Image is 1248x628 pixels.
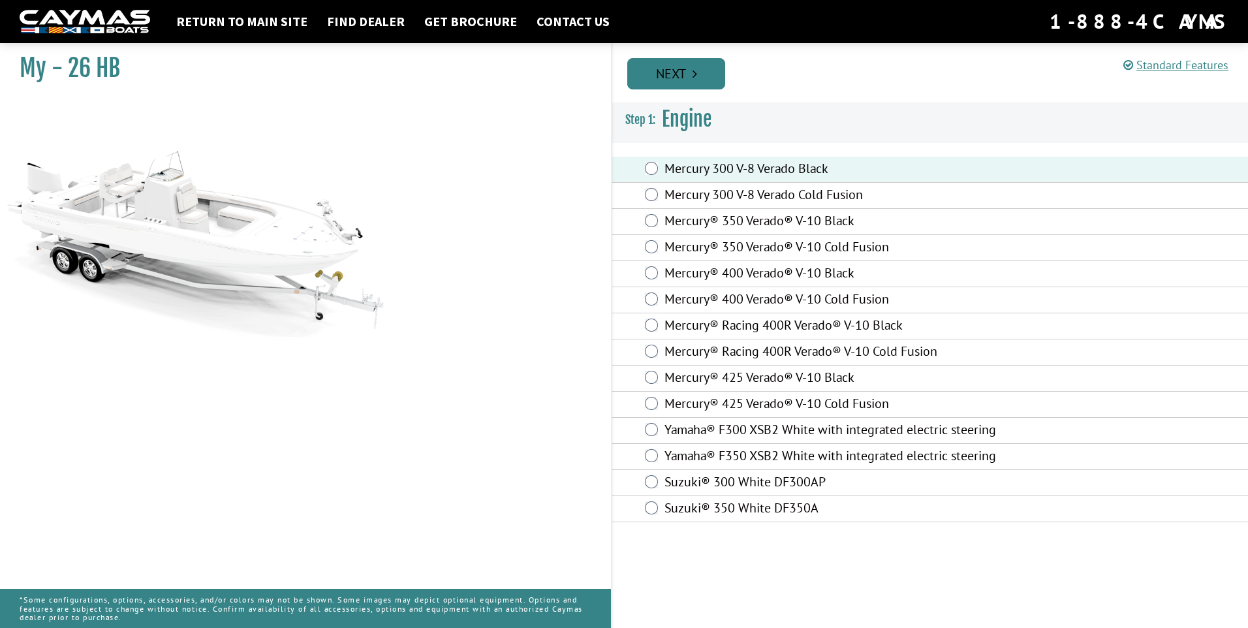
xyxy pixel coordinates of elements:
[530,13,616,30] a: Contact Us
[664,317,1014,336] label: Mercury® Racing 400R Verado® V-10 Black
[418,13,523,30] a: Get Brochure
[664,187,1014,206] label: Mercury 300 V-8 Verado Cold Fusion
[664,161,1014,180] label: Mercury 300 V-8 Verado Black
[664,291,1014,310] label: Mercury® 400 Verado® V-10 Cold Fusion
[664,474,1014,493] label: Suzuki® 300 White DF300AP
[664,239,1014,258] label: Mercury® 350 Verado® V-10 Cold Fusion
[664,396,1014,415] label: Mercury® 425 Verado® V-10 Cold Fusion
[612,95,1248,144] h3: Engine
[624,56,1248,89] ul: Pagination
[664,422,1014,441] label: Yamaha® F300 XSB2 White with integrated electric steering
[664,213,1014,232] label: Mercury® 350 Verado® V-10 Black
[664,369,1014,388] label: Mercury® 425 Verado® V-10 Black
[664,343,1014,362] label: Mercury® Racing 400R Verado® V-10 Cold Fusion
[1050,7,1228,36] div: 1-888-4CAYMAS
[20,589,591,628] p: *Some configurations, options, accessories, and/or colors may not be shown. Some images may depic...
[664,500,1014,519] label: Suzuki® 350 White DF350A
[170,13,314,30] a: Return to main site
[664,265,1014,284] label: Mercury® 400 Verado® V-10 Black
[20,10,150,34] img: white-logo-c9c8dbefe5ff5ceceb0f0178aa75bf4bb51f6bca0971e226c86eb53dfe498488.png
[20,54,578,83] h1: My - 26 HB
[320,13,411,30] a: Find Dealer
[1123,57,1228,72] a: Standard Features
[664,448,1014,467] label: Yamaha® F350 XSB2 White with integrated electric steering
[627,58,725,89] a: Next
